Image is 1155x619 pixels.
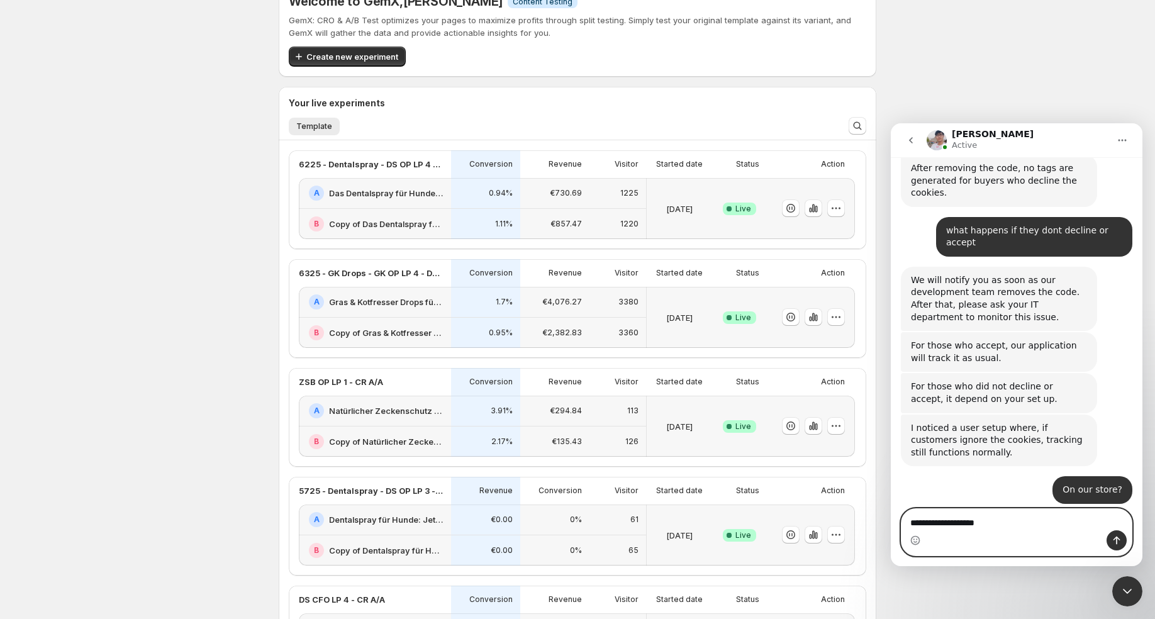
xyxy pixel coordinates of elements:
p: Visitor [615,486,639,496]
p: 113 [627,406,639,416]
span: Live [735,204,751,214]
p: Action [821,377,845,387]
h2: A [314,188,320,198]
p: Visitor [615,377,639,387]
p: Revenue [479,486,513,496]
p: Conversion [469,159,513,169]
p: €2,382.83 [542,328,582,338]
p: Revenue [549,159,582,169]
p: €135.43 [552,437,582,447]
p: 1225 [620,188,639,198]
p: 0% [570,545,582,555]
h2: Natürlicher Zeckenschutz für Hunde: Jetzt Neukunden Deal sichern! [329,404,444,417]
p: 5725 - Dentalspray - DS OP LP 3 - kleine offer box mobil [299,484,444,497]
h2: B [314,219,319,229]
span: Live [735,313,751,323]
p: €730.69 [550,188,582,198]
p: 0.94% [489,188,513,198]
p: €0.00 [491,545,513,555]
p: €857.47 [550,219,582,229]
p: Revenue [549,594,582,605]
p: Revenue [549,377,582,387]
p: 1220 [620,219,639,229]
p: [DATE] [666,420,693,433]
p: Started date [656,486,703,496]
span: Template [296,121,332,131]
h2: Gras & Kotfresser Drops für Hunde: Jetzt Neukunden Deal sichern!-v1 [329,296,444,308]
p: 6325 - GK Drops - GK OP LP 4 - Design - (1,3,6) vs. (CFO) [299,267,444,279]
iframe: Intercom live chat [1112,576,1142,606]
h2: Copy of Dentalspray für Hunde: Jetzt Neukunden Deal sichern! [329,544,444,557]
h2: B [314,545,319,555]
p: ZSB OP LP 1 - CR A/A [299,376,383,388]
p: Visitor [615,159,639,169]
h2: Copy of Gras & Kotfresser Drops für Hunde: Jetzt Neukunden Deal sichern!-v1 [329,326,444,339]
p: 3.91% [491,406,513,416]
p: [DATE] [666,203,693,215]
iframe: Intercom live chat [891,123,1142,566]
span: Create new experiment [306,50,398,63]
p: Conversion [538,486,582,496]
h2: B [314,437,319,447]
p: 0.95% [489,328,513,338]
p: Visitor [615,268,639,278]
p: 1.11% [495,219,513,229]
p: €4,076.27 [542,297,582,307]
p: 3360 [618,328,639,338]
span: Live [735,421,751,432]
button: Create new experiment [289,47,406,67]
p: Status [736,159,759,169]
p: Action [821,159,845,169]
p: 0% [570,515,582,525]
p: GemX: CRO & A/B Test optimizes your pages to maximize profits through split testing. Simply test ... [289,14,866,39]
p: €294.84 [550,406,582,416]
h3: Your live experiments [289,97,385,109]
h2: Copy of Natürlicher Zeckenschutz für Hunde: Jetzt Neukunden Deal sichern! [329,435,444,448]
p: 1.7% [496,297,513,307]
p: Action [821,268,845,278]
p: Status [736,268,759,278]
p: DS CFO LP 4 - CR A/A [299,593,385,606]
h2: A [314,515,320,525]
p: €0.00 [491,515,513,525]
p: 61 [630,515,639,525]
p: [DATE] [666,529,693,542]
h2: Copy of Das Dentalspray für Hunde: Jetzt Neukunden Deal sichern!-v1 [329,218,444,230]
p: Action [821,594,845,605]
p: Conversion [469,377,513,387]
p: 2.17% [491,437,513,447]
p: 126 [625,437,639,447]
h2: A [314,406,320,416]
p: Conversion [469,594,513,605]
p: Conversion [469,268,513,278]
p: Visitor [615,594,639,605]
h2: Dentalspray für Hunde: Jetzt Neukunden Deal sichern! [329,513,444,526]
p: Revenue [549,268,582,278]
p: Status [736,486,759,496]
h2: Das Dentalspray für Hunde: Jetzt Neukunden Deal sichern!-v1 [329,187,444,199]
p: 3380 [618,297,639,307]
